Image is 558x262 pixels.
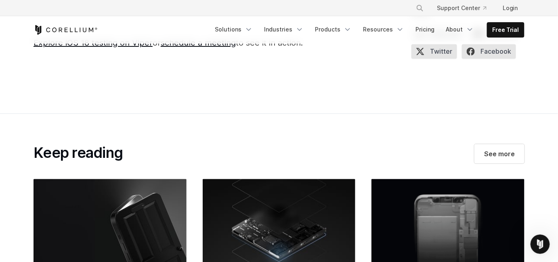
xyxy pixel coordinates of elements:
span: Twitter [411,44,457,59]
a: Resources [358,22,409,37]
div: Navigation Menu [210,22,524,38]
span: Facebook [462,44,516,59]
a: Industries [259,22,308,37]
a: Login [496,1,524,15]
a: Products [310,22,357,37]
a: About [441,22,479,37]
h2: Keep reading [34,144,123,162]
div: Navigation Menu [406,1,524,15]
a: Support Center [430,1,493,15]
a: Free Trial [487,23,524,37]
a: Facebook [462,44,521,62]
a: Twitter [411,44,462,62]
span: See more [484,149,515,159]
a: Pricing [411,22,439,37]
a: Solutions [210,22,258,37]
a: Corellium Home [34,25,98,35]
button: Search [413,1,427,15]
a: See more [474,144,524,163]
iframe: Intercom live chat [531,235,550,254]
